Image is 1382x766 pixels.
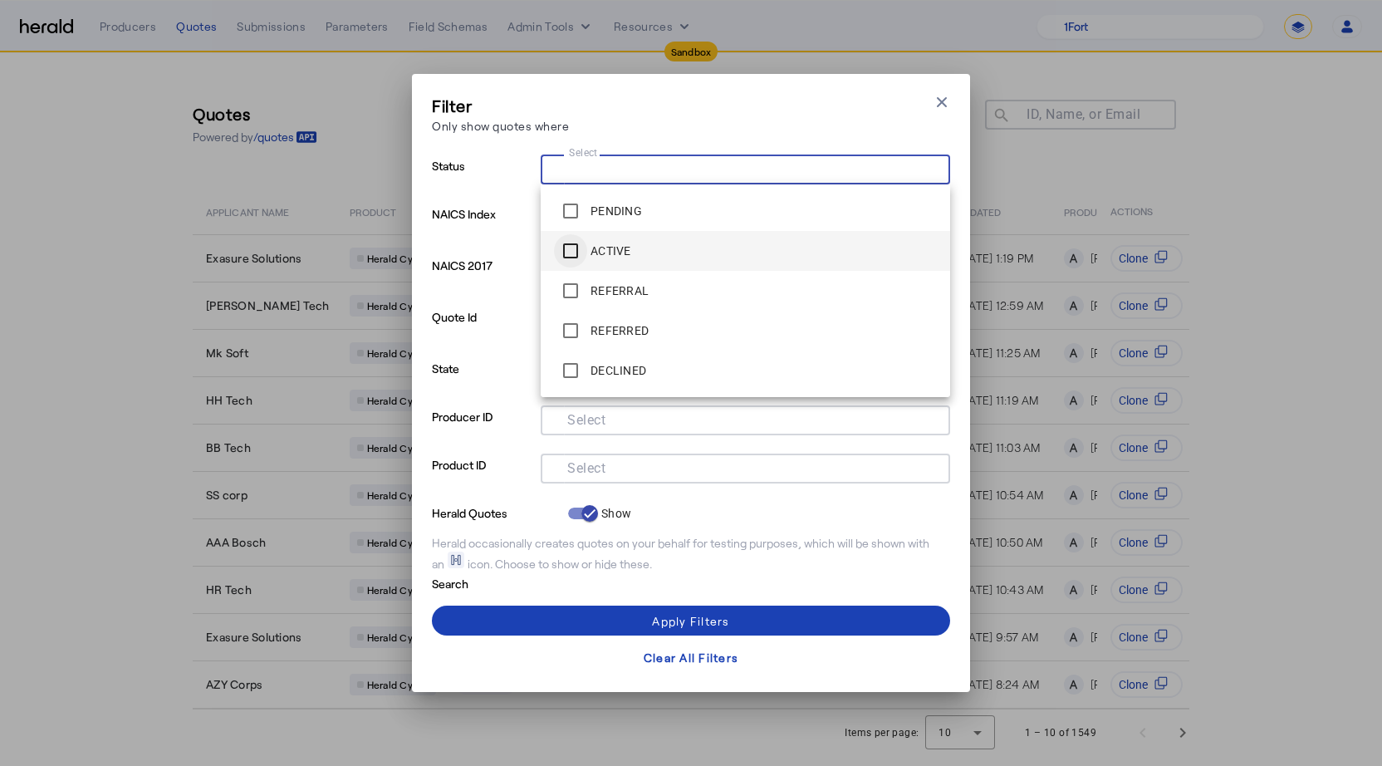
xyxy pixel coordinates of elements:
[652,612,729,630] div: Apply Filters
[569,146,598,158] mat-label: Select
[432,642,950,672] button: Clear All Filters
[554,457,937,477] mat-chip-grid: Selection
[644,649,738,666] div: Clear All Filters
[587,282,649,299] label: REFERRAL
[432,254,534,306] p: NAICS 2017
[598,505,631,522] label: Show
[432,502,561,522] p: Herald Quotes
[432,155,534,203] p: Status
[567,460,605,476] mat-label: Select
[432,306,534,357] p: Quote Id
[432,94,569,117] h3: Filter
[432,454,534,502] p: Product ID
[432,405,534,454] p: Producer ID
[432,203,534,254] p: NAICS Index
[432,572,561,592] p: Search
[587,362,646,379] label: DECLINED
[567,412,605,428] mat-label: Select
[432,357,534,405] p: State
[587,322,649,339] label: REFERRED
[587,243,631,259] label: ACTIVE
[432,117,569,135] p: Only show quotes where
[432,535,950,572] div: Herald occasionally creates quotes on your behalf for testing purposes, which will be shown with ...
[554,409,937,429] mat-chip-grid: Selection
[554,158,937,178] mat-chip-grid: Selection
[587,203,642,219] label: PENDING
[432,606,950,636] button: Apply Filters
